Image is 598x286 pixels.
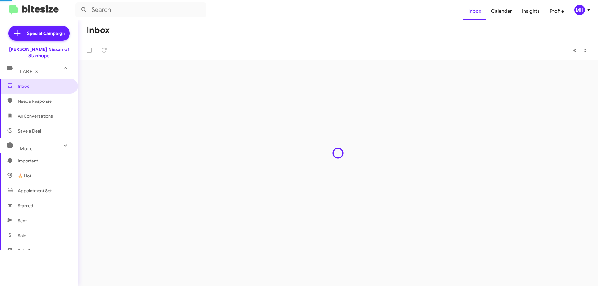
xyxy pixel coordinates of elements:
span: Sold [18,232,26,239]
button: Previous [569,44,580,57]
div: MH [574,5,585,15]
span: Important [18,158,71,164]
a: Profile [545,2,569,20]
span: Sent [18,218,27,224]
input: Search [75,2,206,17]
button: MH [569,5,591,15]
nav: Page navigation example [569,44,591,57]
span: Appointment Set [18,188,52,194]
span: Special Campaign [27,30,65,36]
span: More [20,146,33,152]
span: Labels [20,69,38,74]
h1: Inbox [87,25,110,35]
button: Next [580,44,591,57]
a: Special Campaign [8,26,70,41]
span: 🔥 Hot [18,173,31,179]
a: Inbox [463,2,486,20]
a: Calendar [486,2,517,20]
span: Save a Deal [18,128,41,134]
span: All Conversations [18,113,53,119]
span: Inbox [18,83,71,89]
span: » [583,46,587,54]
span: « [573,46,576,54]
a: Insights [517,2,545,20]
span: Starred [18,203,33,209]
span: Sold Responded [18,247,51,254]
span: Needs Response [18,98,71,104]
